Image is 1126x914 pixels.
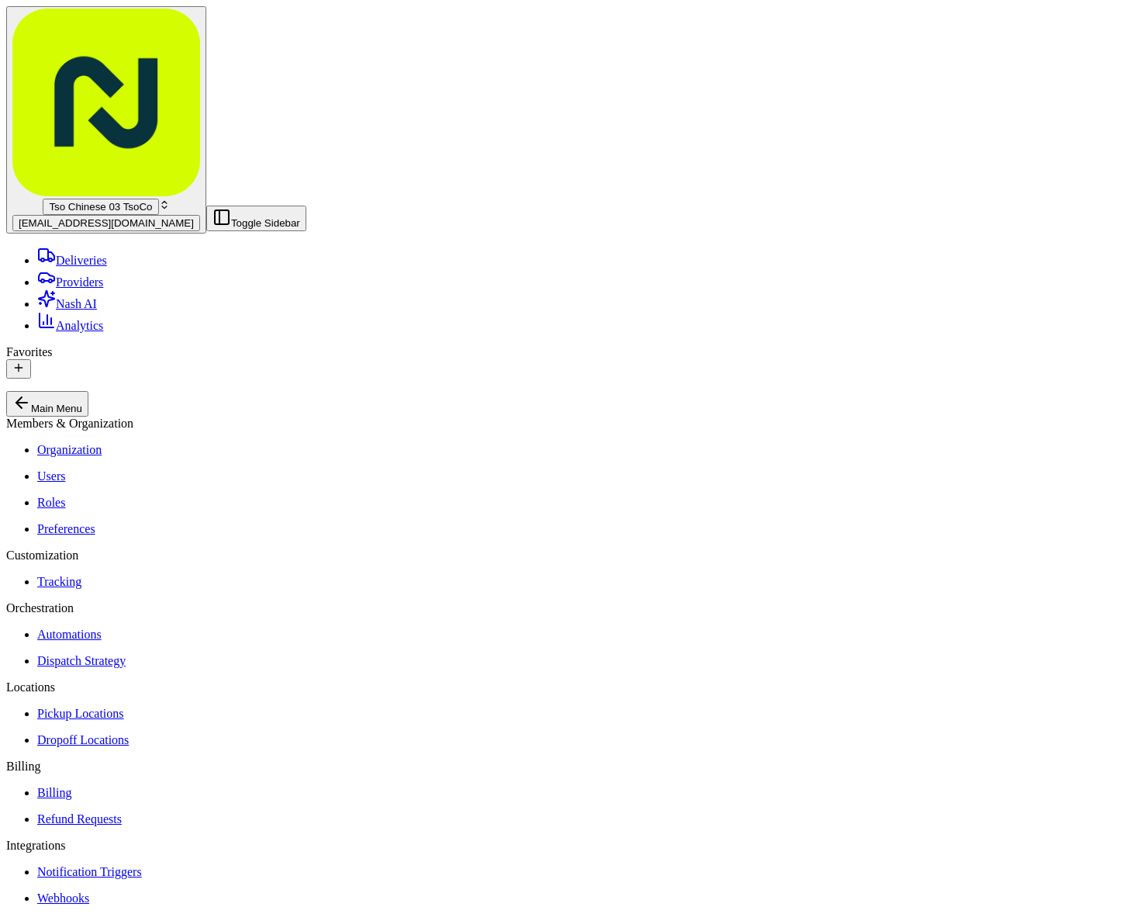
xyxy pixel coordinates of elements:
[49,201,152,213] span: Tso Chinese 03 TsoCo
[37,812,122,826] a: Refund Requests
[37,733,129,746] a: Dropoff Locations
[6,680,1120,694] div: Locations
[12,215,200,231] button: [EMAIL_ADDRESS][DOMAIN_NAME]
[37,865,142,878] a: Notification Triggers
[6,839,1120,853] div: Integrations
[6,601,1120,615] div: Orchestration
[37,319,103,332] a: Analytics
[6,345,1120,359] div: Favorites
[37,496,65,509] a: Roles
[37,786,71,799] a: Billing
[37,275,103,289] a: Providers
[56,254,107,267] span: Deliveries
[37,522,95,535] a: Preferences
[31,403,82,414] span: Main Menu
[6,391,88,417] button: Main Menu
[56,319,103,332] span: Analytics
[37,297,97,310] a: Nash AI
[6,417,1120,431] div: Members & Organization
[37,254,107,267] a: Deliveries
[37,891,89,905] a: Webhooks
[37,707,124,720] a: Pickup Locations
[206,206,306,231] button: Toggle Sidebar
[37,654,126,667] a: Dispatch Strategy
[56,275,103,289] span: Providers
[6,6,206,234] button: Tso Chinese 03 TsoCo[EMAIL_ADDRESS][DOMAIN_NAME]
[56,297,97,310] span: Nash AI
[231,217,300,229] span: Toggle Sidebar
[19,217,194,229] span: [EMAIL_ADDRESS][DOMAIN_NAME]
[37,443,102,456] a: Organization
[6,760,1120,774] div: Billing
[37,575,81,588] a: Tracking
[37,628,102,641] a: Automations
[43,199,158,215] button: Tso Chinese 03 TsoCo
[37,469,65,483] a: Users
[6,549,1120,563] div: Customization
